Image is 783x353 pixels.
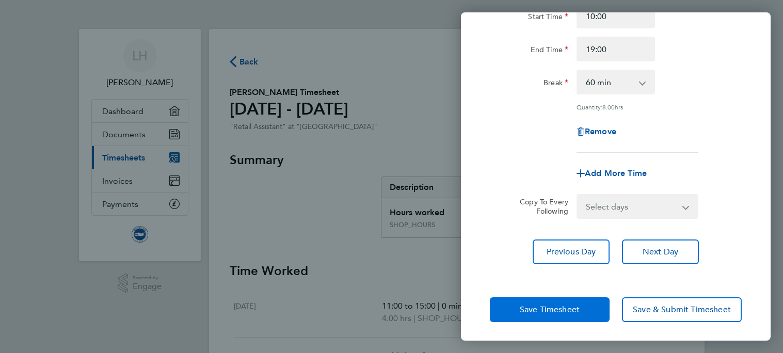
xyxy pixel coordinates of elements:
[643,247,678,257] span: Next Day
[520,304,580,315] span: Save Timesheet
[490,297,610,322] button: Save Timesheet
[633,304,731,315] span: Save & Submit Timesheet
[528,12,568,24] label: Start Time
[622,239,699,264] button: Next Day
[533,239,610,264] button: Previous Day
[512,197,568,216] label: Copy To Every Following
[577,37,655,61] input: E.g. 18:00
[577,4,655,28] input: E.g. 08:00
[531,45,568,57] label: End Time
[577,103,698,111] div: Quantity: hrs
[622,297,742,322] button: Save & Submit Timesheet
[577,169,647,178] button: Add More Time
[544,78,568,90] label: Break
[602,103,615,111] span: 8.00
[585,168,647,178] span: Add More Time
[547,247,596,257] span: Previous Day
[577,127,616,136] button: Remove
[585,126,616,136] span: Remove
